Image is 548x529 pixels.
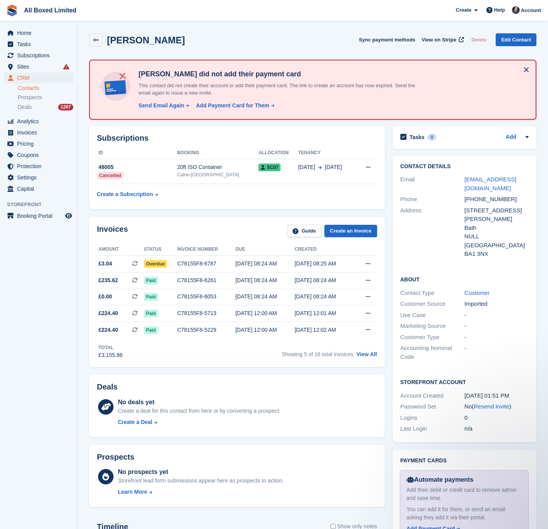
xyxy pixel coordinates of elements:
[4,61,73,72] a: menu
[4,161,73,172] a: menu
[193,102,275,110] a: Add Payment Card for Them
[295,243,354,256] th: Created
[298,147,355,159] th: Tenancy
[400,275,529,283] h2: About
[17,39,64,50] span: Tasks
[400,391,465,400] div: Account Created
[235,309,295,317] div: [DATE] 12:00 AM
[118,398,280,407] div: No deals yet
[17,116,64,127] span: Analytics
[64,211,73,221] a: Preview store
[17,183,64,194] span: Capital
[18,103,32,111] span: Deals
[400,322,465,331] div: Marketing Source
[97,225,128,238] h2: Invoices
[400,414,465,422] div: Logins
[419,33,465,46] a: View on Stripe
[325,163,342,171] span: [DATE]
[298,163,315,171] span: [DATE]
[464,391,529,400] div: [DATE] 01:51 PM
[464,344,529,361] div: -
[400,206,465,258] div: Address
[472,403,512,410] span: ( )
[258,147,298,159] th: Allocation
[144,260,167,268] span: Overdue
[287,225,321,238] a: Guide
[177,163,258,171] div: 20ft ISO Container
[407,505,522,522] div: You can add it for them, or send an email asking they add it via their portal.
[464,224,529,233] div: Bath
[97,172,124,179] div: Cancelled
[98,276,118,284] span: £235.62
[496,33,536,46] a: Edit Contact
[494,6,505,14] span: Help
[295,276,354,284] div: [DATE] 08:24 AM
[235,293,295,301] div: [DATE] 08:24 AM
[400,402,465,411] div: Password Set
[464,322,529,331] div: -
[400,378,529,386] h2: Storefront Account
[359,33,415,46] button: Sync payment methods
[98,309,118,317] span: £224.40
[17,127,64,138] span: Invoices
[464,333,529,342] div: -
[235,260,295,268] div: [DATE] 08:24 AM
[144,277,158,284] span: Paid
[464,241,529,250] div: [GEOGRAPHIC_DATA]
[422,36,456,44] span: View on Stripe
[118,477,284,485] div: Storefront lead form submissions appear here as prospects to action.
[144,293,158,301] span: Paid
[468,33,489,46] button: Delete
[138,102,184,110] div: Send Email Again
[357,351,377,357] a: View All
[4,116,73,127] a: menu
[282,351,353,357] span: Showing 5 of 16 total invoices
[464,289,489,296] a: Customer
[4,50,73,61] a: menu
[97,383,117,391] h2: Deals
[400,289,465,298] div: Contact Type
[7,201,77,208] span: Storefront
[506,133,516,142] a: Add
[177,309,235,317] div: C78155F8-5713
[295,309,354,317] div: [DATE] 12:01 AM
[464,195,529,204] div: [PHONE_NUMBER]
[464,424,529,433] div: n/a
[97,147,177,159] th: ID
[97,187,158,202] a: Create a Subscription
[4,210,73,221] a: menu
[407,486,522,502] div: Add their debit or credit card to remove admin and save time.
[400,300,465,308] div: Customer Source
[135,82,426,97] p: This contact did not create their account or add their payment card. The link to create an accoun...
[58,104,73,110] div: 1267
[400,458,529,464] h2: Payment cards
[118,467,284,477] div: No prospects yet
[400,424,465,433] div: Last Login
[464,250,529,258] div: BA1 3NX
[400,311,465,320] div: Use Case
[144,310,158,317] span: Paid
[97,163,177,171] div: 48005
[464,300,529,308] div: Imported
[4,138,73,149] a: menu
[258,164,281,171] span: SC07
[400,333,465,342] div: Customer Type
[98,260,112,268] span: £3.04
[235,276,295,284] div: [DATE] 08:24 AM
[464,311,529,320] div: -
[17,210,64,221] span: Booking Portal
[464,402,529,411] div: No
[17,161,64,172] span: Protection
[17,28,64,38] span: Home
[4,150,73,160] a: menu
[521,7,541,14] span: Account
[135,70,426,79] h4: [PERSON_NAME] did not add their payment card
[98,344,122,351] div: Total
[427,134,436,141] div: 0
[4,72,73,83] a: menu
[410,134,425,141] h2: Tasks
[464,206,529,224] div: [STREET_ADDRESS][PERSON_NAME]
[456,6,471,14] span: Create
[474,403,510,410] a: Resend Invite
[4,172,73,183] a: menu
